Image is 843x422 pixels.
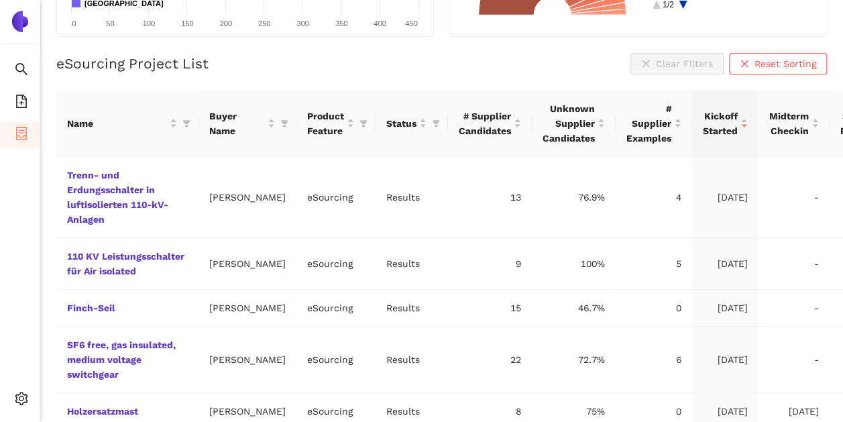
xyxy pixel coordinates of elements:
[209,109,265,138] span: Buyer Name
[278,106,291,141] span: filter
[754,56,816,71] span: Reset Sorting
[769,109,809,138] span: Midterm Checkin
[374,19,386,28] text: 400
[15,90,28,117] span: file-add
[56,91,199,157] th: this column's title is Name,this column is sortable
[448,91,532,157] th: this column's title is # Supplier Candidates,this column is sortable
[532,290,616,327] td: 46.7%
[626,101,671,146] span: # Supplier Examples
[357,106,370,141] span: filter
[692,327,758,393] td: [DATE]
[335,19,347,28] text: 350
[280,119,288,127] span: filter
[758,327,830,393] td: -
[532,157,616,238] td: 76.9%
[143,19,155,28] text: 100
[199,91,296,157] th: this column's title is Buyer Name,this column is sortable
[199,238,296,290] td: [PERSON_NAME]
[405,19,417,28] text: 450
[106,19,114,28] text: 50
[543,101,595,146] span: Unknown Supplier Candidates
[616,157,692,238] td: 4
[616,327,692,393] td: 6
[15,122,28,149] span: container
[376,157,448,238] td: Results
[703,109,738,138] span: Kickoff Started
[758,238,830,290] td: -
[532,238,616,290] td: 100%
[692,238,758,290] td: [DATE]
[15,58,28,85] span: search
[199,157,296,238] td: [PERSON_NAME]
[56,54,209,73] h2: eSourcing Project List
[758,91,830,157] th: this column's title is Midterm Checkin,this column is sortable
[9,11,31,32] img: Logo
[307,109,344,138] span: Product Feature
[199,327,296,393] td: [PERSON_NAME]
[376,91,448,157] th: this column's title is Status,this column is sortable
[448,290,532,327] td: 15
[459,109,511,138] span: # Supplier Candidates
[429,113,443,134] span: filter
[359,119,368,127] span: filter
[616,91,692,157] th: this column's title is # Supplier Examples,this column is sortable
[296,290,376,327] td: eSourcing
[181,19,193,28] text: 150
[296,19,308,28] text: 300
[258,19,270,28] text: 250
[616,238,692,290] td: 5
[692,157,758,238] td: [DATE]
[448,238,532,290] td: 9
[386,116,416,131] span: Status
[758,290,830,327] td: -
[296,157,376,238] td: eSourcing
[740,59,749,70] span: close
[376,290,448,327] td: Results
[67,116,167,131] span: Name
[758,157,830,238] td: -
[296,327,376,393] td: eSourcing
[376,238,448,290] td: Results
[448,327,532,393] td: 22
[692,290,758,327] td: [DATE]
[72,19,76,28] text: 0
[448,157,532,238] td: 13
[616,290,692,327] td: 0
[15,387,28,414] span: setting
[296,91,376,157] th: this column's title is Product Feature,this column is sortable
[296,238,376,290] td: eSourcing
[532,327,616,393] td: 72.7%
[199,290,296,327] td: [PERSON_NAME]
[729,53,827,74] button: closeReset Sorting
[180,113,193,134] span: filter
[376,327,448,393] td: Results
[432,119,440,127] span: filter
[220,19,232,28] text: 200
[630,53,724,74] button: closeClear Filters
[182,119,190,127] span: filter
[532,91,616,157] th: this column's title is Unknown Supplier Candidates,this column is sortable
